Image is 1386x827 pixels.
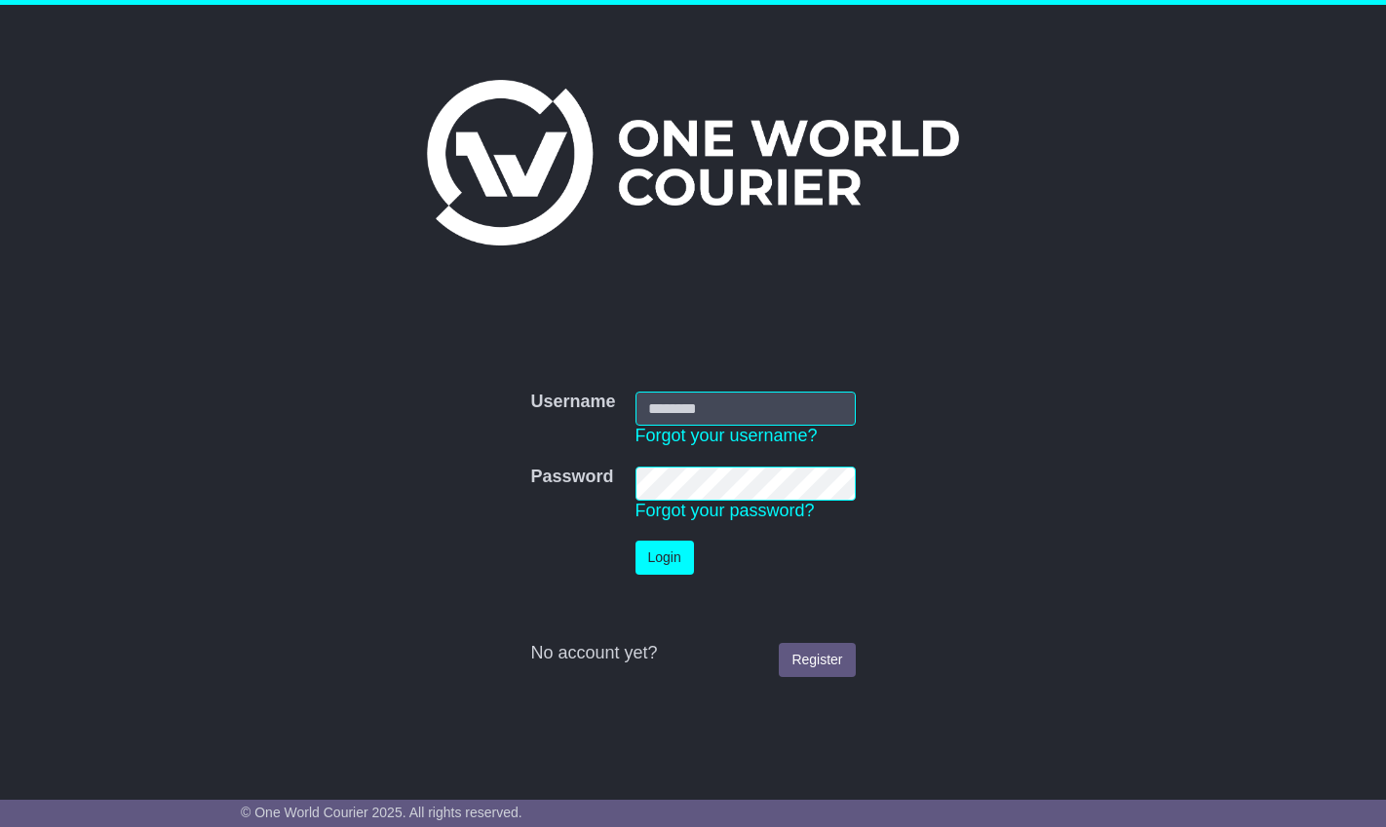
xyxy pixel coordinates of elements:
label: Password [530,467,613,488]
a: Forgot your password? [635,501,815,520]
button: Login [635,541,694,575]
label: Username [530,392,615,413]
a: Register [779,643,855,677]
img: One World [427,80,959,245]
span: © One World Courier 2025. All rights reserved. [241,805,522,820]
div: No account yet? [530,643,855,664]
a: Forgot your username? [635,426,818,445]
